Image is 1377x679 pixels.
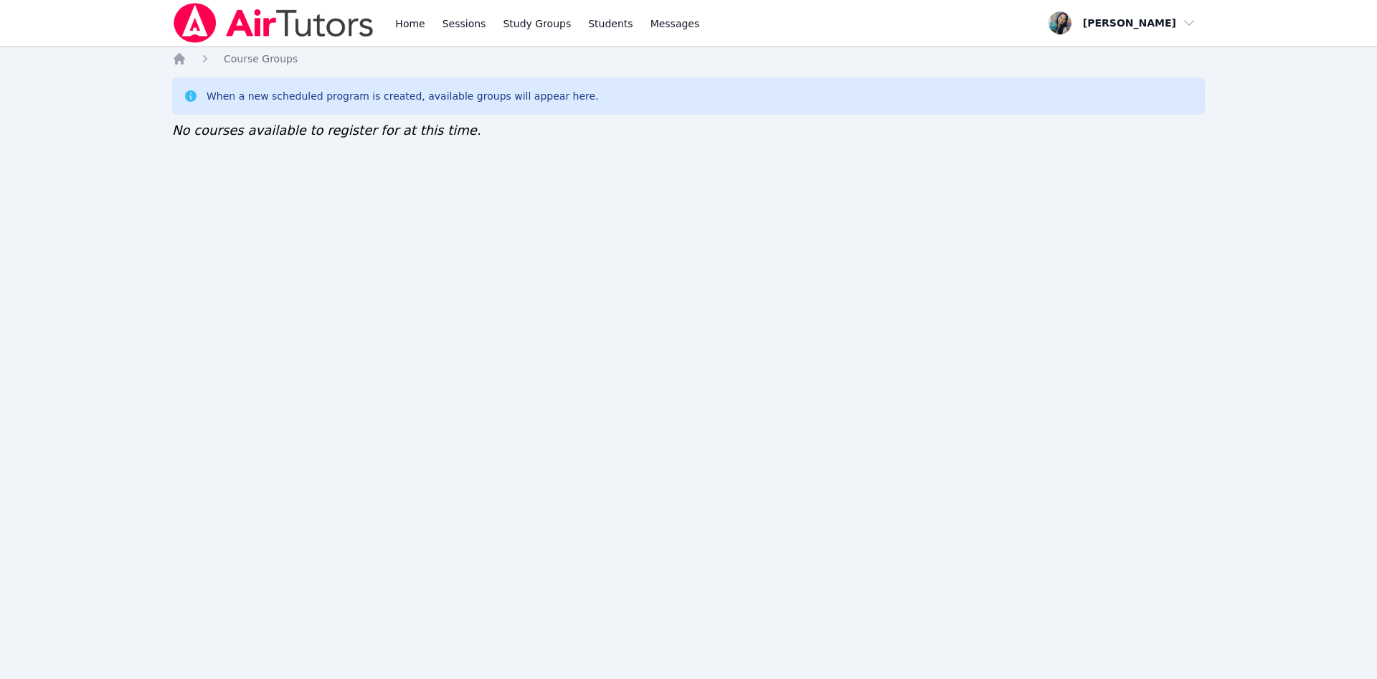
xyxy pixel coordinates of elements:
span: Messages [650,16,700,31]
img: Air Tutors [172,3,375,43]
span: No courses available to register for at this time. [172,123,481,138]
a: Course Groups [224,52,298,66]
span: Course Groups [224,53,298,65]
div: When a new scheduled program is created, available groups will appear here. [207,89,599,103]
nav: Breadcrumb [172,52,1205,66]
